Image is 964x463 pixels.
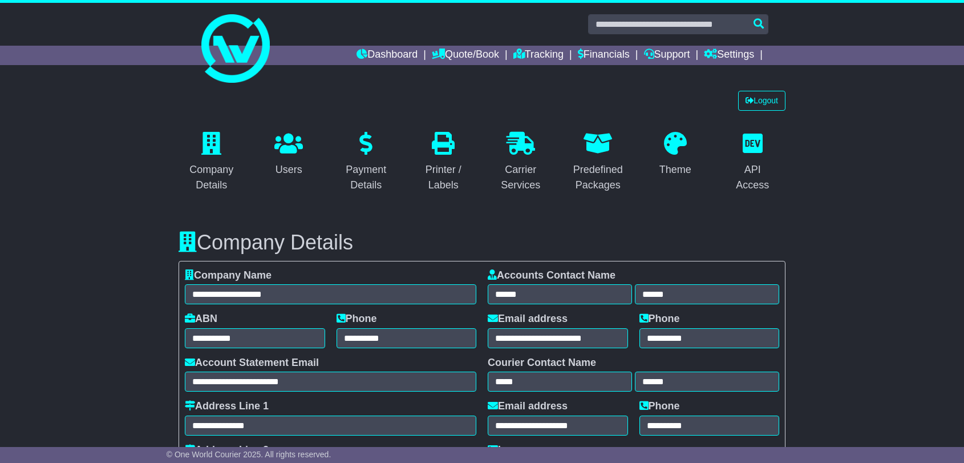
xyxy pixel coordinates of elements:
[573,162,624,193] div: Predefined Packages
[357,46,418,65] a: Dashboard
[488,444,523,457] label: Logo
[333,128,399,197] a: Payment Details
[720,128,786,197] a: API Access
[185,400,269,413] label: Address Line 1
[185,357,319,369] label: Account Statement Email
[488,400,568,413] label: Email address
[179,231,785,254] h3: Company Details
[488,128,554,197] a: Carrier Services
[659,162,691,178] div: Theme
[704,46,754,65] a: Settings
[185,444,269,457] label: Address Line 2
[411,128,477,197] a: Printer / Labels
[488,357,596,369] label: Courier Contact Name
[337,313,377,325] label: Phone
[179,128,245,197] a: Company Details
[565,128,631,197] a: Predefined Packages
[267,128,310,182] a: Users
[185,269,272,282] label: Company Name
[167,450,331,459] span: © One World Courier 2025. All rights reserved.
[488,313,568,325] label: Email address
[727,162,779,193] div: API Access
[341,162,392,193] div: Payment Details
[639,313,680,325] label: Phone
[495,162,546,193] div: Carrier Services
[186,162,237,193] div: Company Details
[513,46,564,65] a: Tracking
[738,91,785,111] a: Logout
[274,162,303,178] div: Users
[432,46,499,65] a: Quote/Book
[418,162,469,193] div: Printer / Labels
[185,313,217,325] label: ABN
[488,269,615,282] label: Accounts Contact Name
[652,128,699,182] a: Theme
[639,400,680,413] label: Phone
[644,46,690,65] a: Support
[578,46,630,65] a: Financials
